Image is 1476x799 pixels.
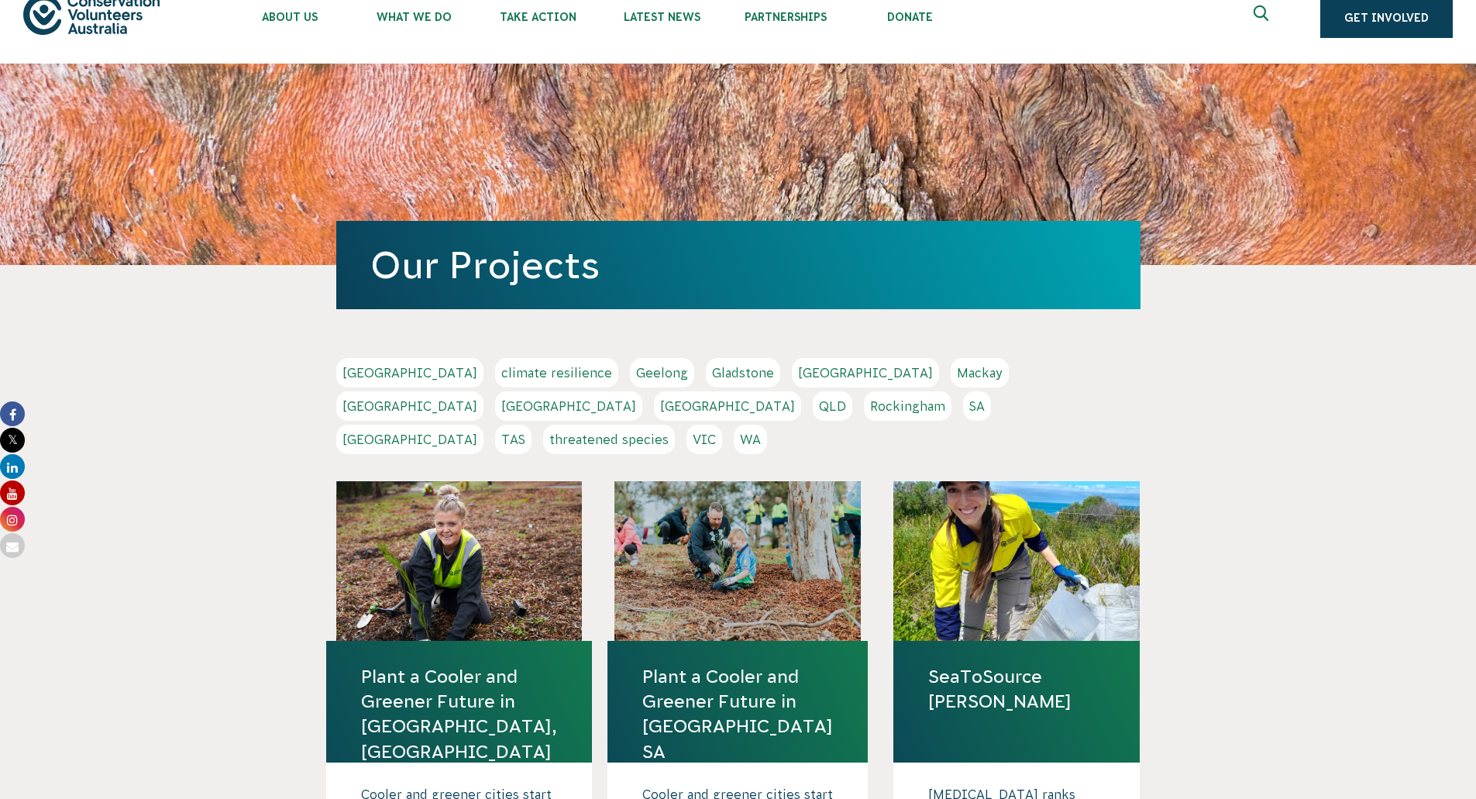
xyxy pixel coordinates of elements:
a: Geelong [630,358,694,387]
span: Take Action [476,11,600,23]
span: Donate [848,11,972,23]
a: Mackay [951,358,1009,387]
span: Partnerships [724,11,848,23]
a: QLD [813,391,852,421]
a: WA [734,425,767,454]
a: [GEOGRAPHIC_DATA] [336,391,483,421]
span: What We Do [352,11,476,23]
a: Plant a Cooler and Greener Future in [GEOGRAPHIC_DATA], [GEOGRAPHIC_DATA] [361,664,557,764]
span: Latest News [600,11,724,23]
span: Expand search box [1254,5,1273,30]
a: Our Projects [370,244,600,286]
a: SA [963,391,991,421]
span: About Us [228,11,352,23]
a: Gladstone [706,358,780,387]
a: [GEOGRAPHIC_DATA] [654,391,801,421]
a: VIC [686,425,722,454]
a: [GEOGRAPHIC_DATA] [792,358,939,387]
a: climate resilience [495,358,618,387]
a: [GEOGRAPHIC_DATA] [336,358,483,387]
a: [GEOGRAPHIC_DATA] [495,391,642,421]
a: TAS [495,425,532,454]
a: Rockingham [864,391,951,421]
a: threatened species [543,425,675,454]
a: Plant a Cooler and Greener Future in [GEOGRAPHIC_DATA] SA [642,664,833,764]
a: SeaToSource [PERSON_NAME] [928,664,1105,714]
a: [GEOGRAPHIC_DATA] [336,425,483,454]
